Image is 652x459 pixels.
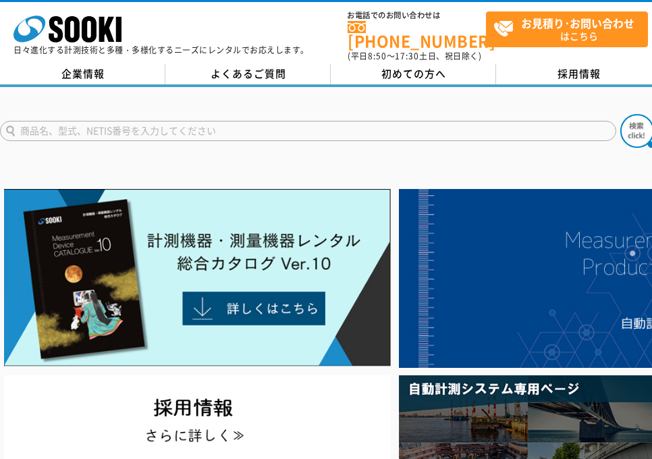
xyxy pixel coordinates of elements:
[493,12,647,46] span: はこちら
[368,50,387,62] span: 8:50
[348,21,486,49] a: [PHONE_NUMBER]
[348,50,481,62] span: (平日 ～ 土日、祝日除く)
[486,11,648,47] a: お見積り･お問い合わせはこちら
[13,46,309,54] p: 日々進化する計測技術と多種・多様化するニーズにレンタルでお応えします。
[165,64,331,84] a: よくあるご質問
[395,50,419,62] span: 17:30
[331,64,496,84] a: 初めての方へ
[348,11,486,20] span: お電話でのお問い合わせは
[4,189,391,367] img: Catalog Ver10
[521,15,634,31] strong: お見積り･お問い合わせ
[381,66,446,81] span: 初めての方へ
